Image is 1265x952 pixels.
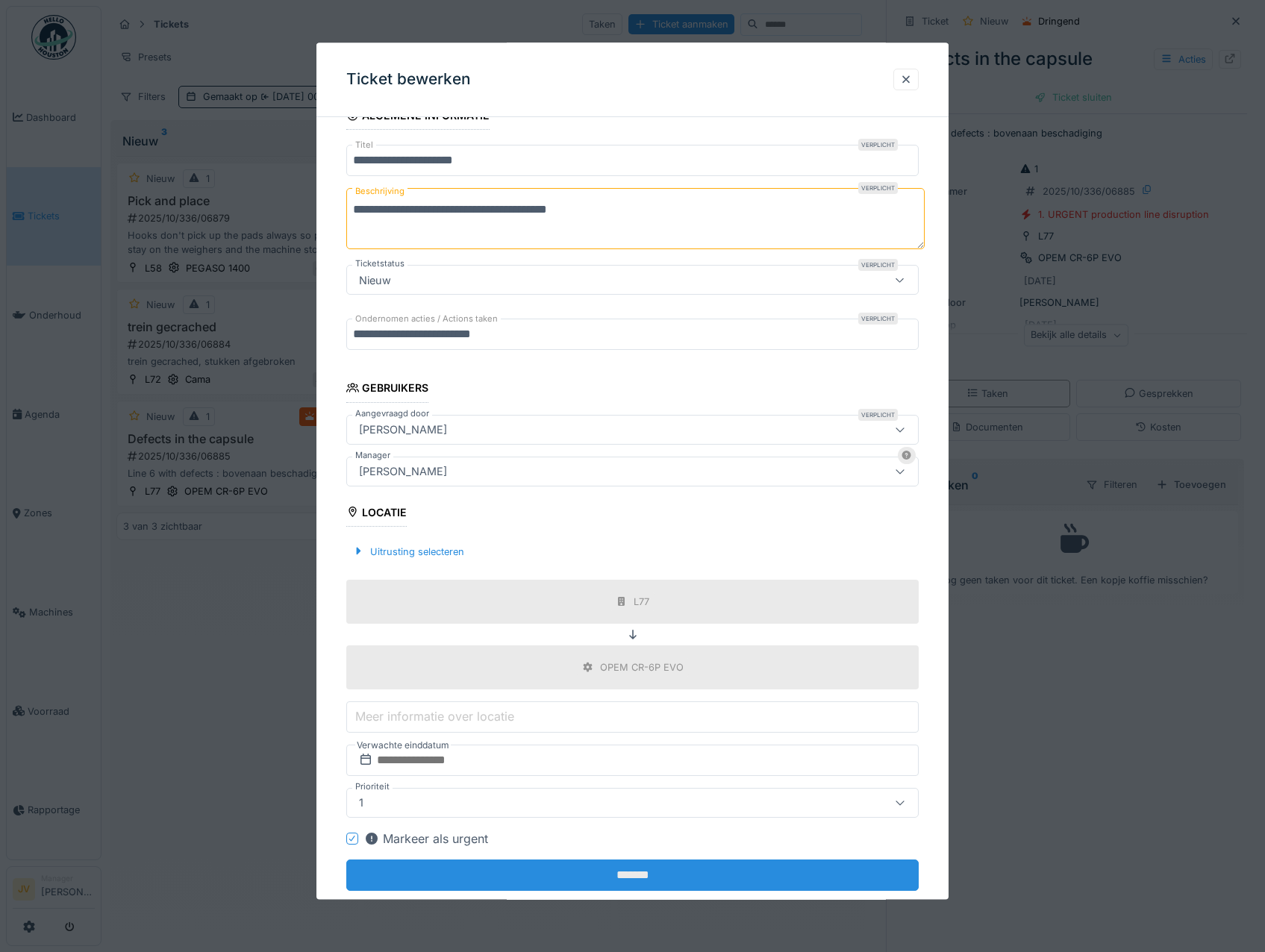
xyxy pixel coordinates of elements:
label: Ticketstatus [352,258,407,271]
div: Verplicht [858,140,898,151]
label: Ondernomen acties / Actions taken [352,313,501,326]
label: Aangevraagd door [352,407,432,420]
div: Verplicht [858,313,898,325]
label: Titel [352,140,376,152]
h3: Ticket bewerken [346,70,471,89]
div: Verplicht [858,260,898,272]
div: Verplicht [858,183,898,195]
label: Verwachte einddatum [355,737,451,754]
div: Markeer als urgent [364,830,488,848]
div: Uitrusting selecteren [346,542,470,562]
div: 1 [353,795,369,811]
div: [PERSON_NAME] [353,463,453,480]
div: Nieuw [353,272,397,289]
div: [PERSON_NAME] [353,422,453,438]
div: Algemene informatie [346,105,490,131]
label: Meer informatie over locatie [352,708,517,726]
label: Beschrijving [352,183,407,201]
label: Prioriteit [352,780,393,793]
div: Gebruikers [346,378,429,403]
div: L77 [634,595,649,609]
div: Verplicht [858,409,898,421]
div: Locatie [346,501,407,527]
label: Manager [352,449,393,462]
div: OPEM CR-6P EVO [600,660,684,674]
